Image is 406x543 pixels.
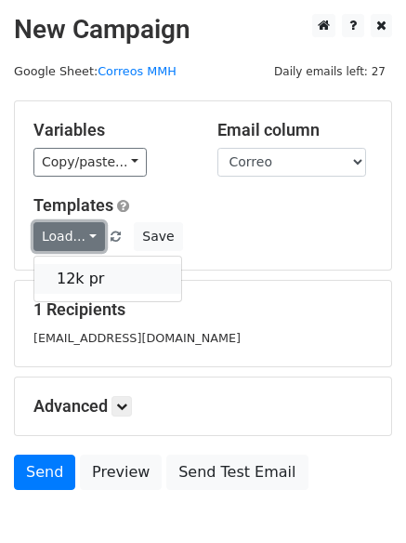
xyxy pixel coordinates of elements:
[14,64,177,78] small: Google Sheet:
[33,148,147,177] a: Copy/paste...
[33,331,241,345] small: [EMAIL_ADDRESS][DOMAIN_NAME]
[34,264,181,294] a: 12k pr
[166,455,308,490] a: Send Test Email
[313,454,406,543] div: Widget de chat
[33,222,105,251] a: Load...
[33,299,373,320] h5: 1 Recipients
[313,454,406,543] iframe: Chat Widget
[268,64,392,78] a: Daily emails left: 27
[134,222,182,251] button: Save
[98,64,177,78] a: Correos MMH
[33,195,113,215] a: Templates
[33,120,190,140] h5: Variables
[33,396,373,417] h5: Advanced
[80,455,162,490] a: Preview
[268,61,392,82] span: Daily emails left: 27
[14,455,75,490] a: Send
[217,120,373,140] h5: Email column
[14,14,392,46] h2: New Campaign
